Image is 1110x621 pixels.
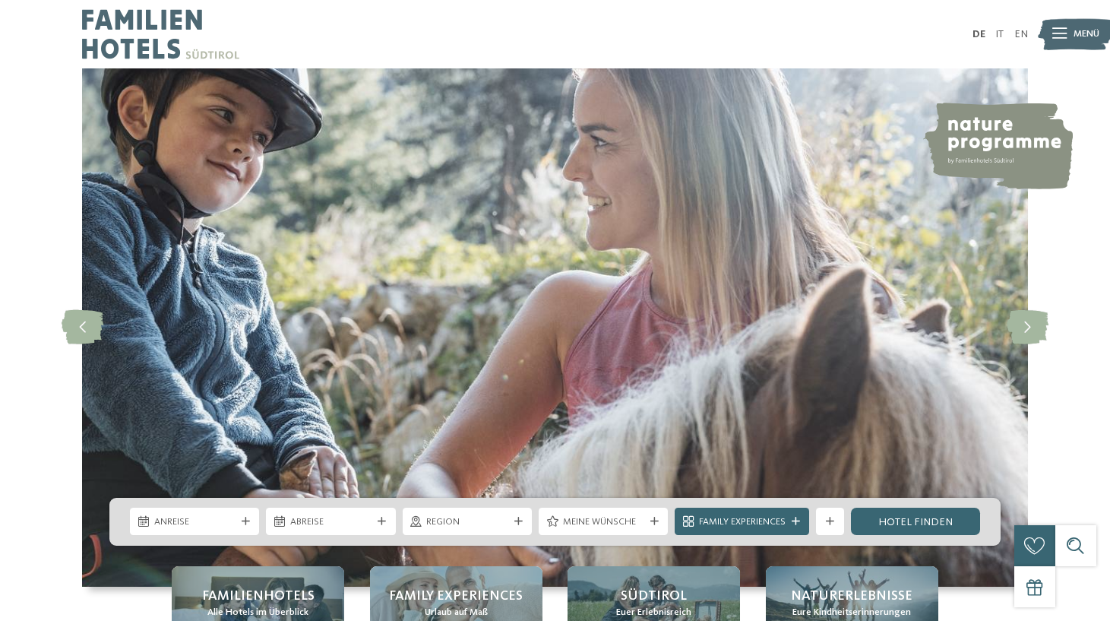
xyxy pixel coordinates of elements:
[563,515,644,529] span: Meine Wünsche
[851,508,980,535] a: Hotel finden
[972,29,985,40] a: DE
[791,587,912,606] span: Naturerlebnisse
[616,606,691,619] span: Euer Erlebnisreich
[621,587,687,606] span: Südtirol
[82,68,1028,587] img: Familienhotels Südtirol: The happy family places
[207,606,308,619] span: Alle Hotels im Überblick
[389,587,523,606] span: Family Experiences
[290,515,372,529] span: Abreise
[1014,29,1028,40] a: EN
[1074,27,1099,41] span: Menü
[995,29,1004,40] a: IT
[922,103,1073,189] img: nature programme by Familienhotels Südtirol
[425,606,488,619] span: Urlaub auf Maß
[792,606,911,619] span: Eure Kindheitserinnerungen
[202,587,315,606] span: Familienhotels
[699,515,786,529] span: Family Experiences
[426,515,508,529] span: Region
[154,515,236,529] span: Anreise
